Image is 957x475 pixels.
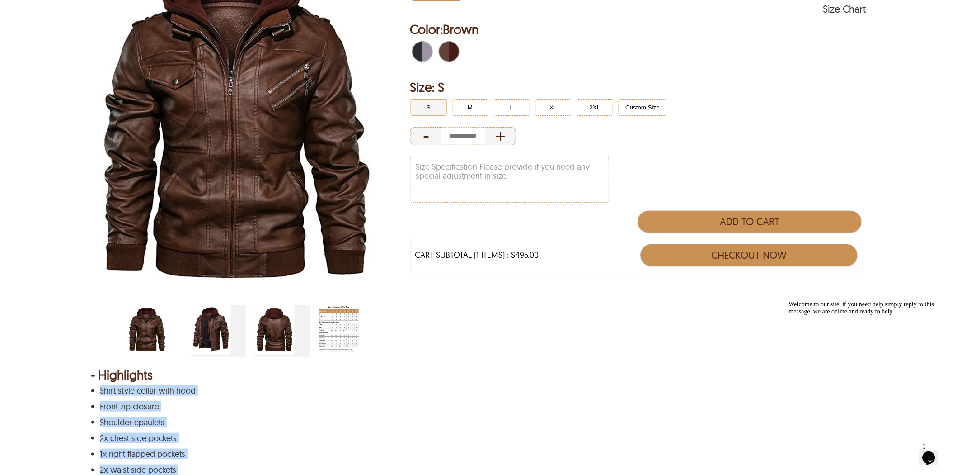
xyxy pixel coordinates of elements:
[823,5,866,14] div: Size Chart
[641,244,858,266] button: Checkout Now
[443,21,479,37] span: Brown
[100,465,855,475] p: 2x waist side pockets
[535,99,572,116] button: Click to select XL
[485,127,516,145] div: Increase Quantity of Item
[127,305,167,355] img: scin-13019-brown.jpg
[619,99,667,116] button: Click to select Custom Size
[255,305,295,355] img: scin-13019-brown-back.jpg
[410,127,441,145] div: Decrease Quantity of Item
[191,305,246,357] div: scin-13019-brown-side.jpg
[785,297,948,434] iframe: chat widget
[127,305,182,357] div: scin-13019-brown.jpg
[494,99,530,116] button: Click to select L
[410,39,435,64] div: Black
[100,402,855,411] p: Front zip closure
[410,20,866,38] h2: Selected Color: by Brown
[319,305,359,355] img: men-leather-jacket-size-chart-min.jpg
[100,450,855,459] p: 1x right flapped pockets
[452,99,488,116] button: Click to select M
[255,305,310,357] div: scin-13019-brown-back.jpg
[415,251,539,260] div: CART SUBTOTAL (1 ITEMS) : $495.00
[577,99,613,116] button: Click to select 2XL
[100,386,855,395] p: Shirt style collar with hood
[638,278,861,298] iframe: PayPal
[437,39,461,64] div: Brown
[91,370,866,380] div: - Highlights
[410,78,866,96] h2: Selected Filter by Size: S
[411,157,609,202] textarea: Size Specification Please provide if you need any special adjustment in size.
[4,4,166,18] div: Welcome to our site, if you need help simply reply to this message, we are online and ready to help.
[919,439,948,466] iframe: chat widget
[411,99,447,116] button: Click to select S
[100,418,855,427] p: Shoulder epaulets
[638,211,862,233] button: Add to Cart
[191,305,231,355] img: scin-13019-brown-side.jpg
[100,434,855,443] p: 2x chest side pockets
[4,4,149,18] span: Welcome to our site, if you need help simply reply to this message, we are online and ready to help.
[319,305,374,357] div: men-leather-jacket-size-chart-min.jpg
